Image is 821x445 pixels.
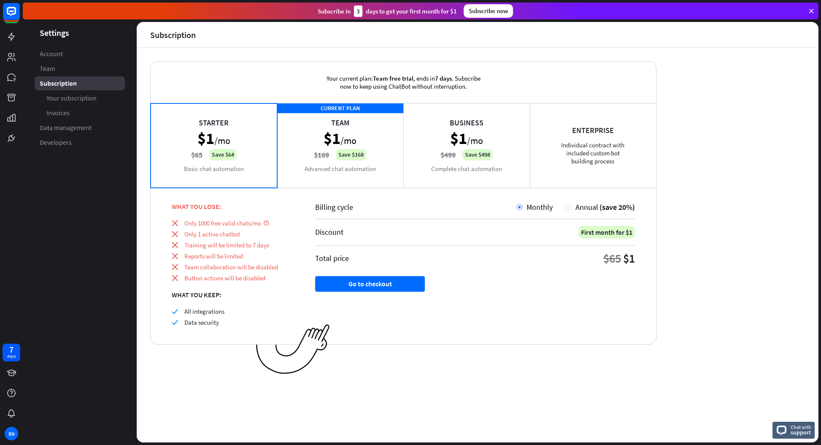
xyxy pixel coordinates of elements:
span: Data security [184,318,219,326]
a: Invoices [35,106,125,120]
a: Account [35,47,125,61]
a: Team [35,62,125,76]
div: Subscribe now [464,4,513,18]
span: Developers [40,138,72,147]
span: Your subscription [46,94,97,103]
span: Button actions will be disabled [184,274,265,282]
i: close [172,242,178,248]
button: Go to checkout [315,276,425,292]
span: Training will be limited to 7 days [184,241,269,249]
span: 7 days [435,74,452,82]
span: Team collaboration will be disabled [184,263,278,271]
div: 7 [9,346,14,353]
a: Data management [35,121,125,135]
span: Team [40,64,55,73]
div: Subscribe in days to get your first month for $1 [318,5,457,17]
span: Only 1 active chatbot [184,230,240,238]
i: close [172,264,178,270]
div: BN [5,427,18,440]
span: Reports will be limited [184,252,243,260]
span: Only 1000 free valid chats/mo [184,219,261,227]
div: $65 [603,251,621,266]
a: Your subscription [35,91,125,105]
a: Developers [35,136,125,149]
span: All integrations [184,307,224,315]
i: close [172,220,178,226]
div: 3 [354,5,362,17]
header: Settings [23,27,137,38]
div: Your current plan: , ends in . Subscribe now to keep using ChatBot without interruption. [313,62,494,103]
div: $1 [623,251,635,266]
a: 7 days [3,344,20,361]
i: check [172,319,178,326]
div: days [7,353,16,359]
span: Subscription [40,79,77,88]
img: ec979a0a656117aaf919.png [256,324,330,374]
div: Discount [315,227,343,237]
span: Annual [575,202,598,212]
span: Data management [40,123,92,132]
i: close [172,253,178,259]
span: Team free trial [373,74,413,82]
div: Total price [315,253,349,263]
i: close [172,231,178,237]
span: Invoices [46,109,70,117]
span: Chat with [791,423,811,431]
div: Subscription [150,30,196,40]
i: check [172,308,178,315]
span: (save 20%) [600,202,635,212]
div: Billing cycle [315,202,517,212]
span: support [791,429,811,436]
i: close [172,275,178,281]
div: First month for $1 [578,226,635,239]
div: WHAT YOU LOSE: [172,202,294,211]
div: WHAT YOU KEEP: [172,290,294,299]
span: Monthly [527,202,553,212]
button: Open LiveChat chat widget [7,3,32,29]
span: Account [40,49,63,58]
